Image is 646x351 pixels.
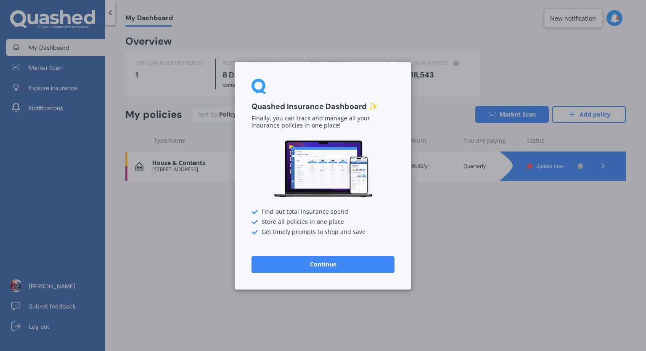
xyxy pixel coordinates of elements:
[252,102,394,112] h3: Quashed Insurance Dashboard ✨
[252,218,394,225] div: Store all policies in one place
[252,229,394,235] div: Get timely prompts to shop and save
[273,139,373,199] img: Dashboard
[252,115,394,129] p: Finally, you can track and manage all your insurance policies in one place!
[252,208,394,215] div: Find out total insurance spend
[252,255,394,272] button: Continue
